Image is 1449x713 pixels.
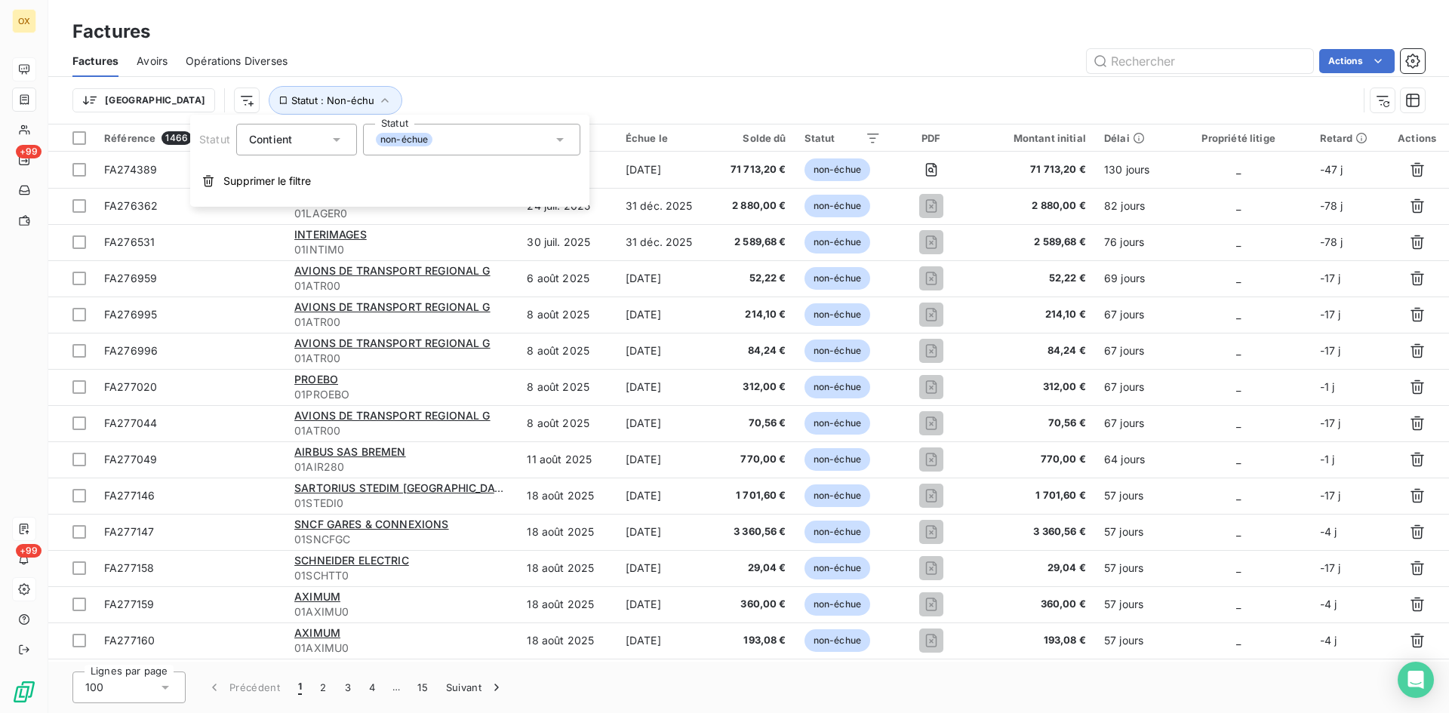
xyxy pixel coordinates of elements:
[1095,224,1167,260] td: 76 jours
[617,333,712,369] td: [DATE]
[1236,272,1241,284] span: _
[982,452,1086,467] span: 770,00 €
[294,445,406,458] span: AIRBUS SAS BREMEN
[804,303,870,326] span: non-échue
[804,376,870,398] span: non-échue
[721,343,786,358] span: 84,24 €
[1095,152,1167,188] td: 130 jours
[721,132,786,144] div: Solde dû
[617,478,712,514] td: [DATE]
[72,88,215,112] button: [GEOGRAPHIC_DATA]
[1095,622,1167,659] td: 57 jours
[294,373,338,386] span: PROEBO
[198,672,289,703] button: Précédent
[1320,598,1337,610] span: -4 j
[804,448,870,471] span: non-échue
[721,307,786,322] span: 214,10 €
[104,453,157,466] span: FA277049
[721,561,786,576] span: 29,04 €
[626,132,703,144] div: Échue le
[311,672,335,703] button: 2
[294,387,509,402] span: 01PROEBO
[294,604,509,619] span: 01AXIMU0
[1095,586,1167,622] td: 57 jours
[294,590,340,603] span: AXIMUM
[289,672,311,703] button: 1
[1319,49,1395,73] button: Actions
[982,198,1086,214] span: 2 880,00 €
[1095,405,1167,441] td: 67 jours
[294,459,509,475] span: 01AIR280
[104,308,157,321] span: FA276995
[186,54,288,69] span: Opérations Diverses
[1320,132,1377,144] div: Retard
[721,380,786,395] span: 312,00 €
[518,622,616,659] td: 18 août 2025
[1095,441,1167,478] td: 64 jours
[294,264,491,277] span: AVIONS DE TRANSPORT REGIONAL G
[804,267,870,290] span: non-échue
[104,272,157,284] span: FA276959
[294,300,491,313] span: AVIONS DE TRANSPORT REGIONAL G
[1320,561,1341,574] span: -17 j
[1176,132,1302,144] div: Propriété litige
[104,561,154,574] span: FA277158
[294,242,509,257] span: 01INTIM0
[804,484,870,507] span: non-échue
[1236,525,1241,538] span: _
[804,158,870,181] span: non-échue
[376,133,432,146] span: non-échue
[162,131,192,145] span: 1466
[1394,132,1440,144] div: Actions
[294,641,509,656] span: 01AXIMU0
[298,680,302,695] span: 1
[721,198,786,214] span: 2 880,00 €
[804,557,870,579] span: non-échue
[518,659,616,695] td: 18 août 2025
[294,532,509,547] span: 01SNCFGC
[982,162,1086,177] span: 71 713,20 €
[721,633,786,648] span: 193,08 €
[804,195,870,217] span: non-échue
[104,344,158,357] span: FA276996
[982,633,1086,648] span: 193,08 €
[336,672,360,703] button: 3
[982,307,1086,322] span: 214,10 €
[190,164,589,198] button: Supprimer le filtre
[1236,380,1241,393] span: _
[1095,514,1167,550] td: 57 jours
[982,343,1086,358] span: 84,24 €
[721,235,786,250] span: 2 589,68 €
[617,514,712,550] td: [DATE]
[437,672,513,703] button: Suivant
[104,199,158,212] span: FA276362
[291,94,374,106] span: Statut : Non-échu
[982,488,1086,503] span: 1 701,60 €
[1320,199,1343,212] span: -78 j
[617,369,712,405] td: [DATE]
[1320,272,1341,284] span: -17 j
[1320,634,1337,647] span: -4 j
[518,333,616,369] td: 8 août 2025
[137,54,168,69] span: Avoirs
[1236,163,1241,176] span: _
[721,162,786,177] span: 71 713,20 €
[16,544,42,558] span: +99
[269,86,402,115] button: Statut : Non-échu
[12,9,36,33] div: OX
[384,675,408,699] span: …
[982,132,1086,144] div: Montant initial
[294,554,409,567] span: SCHNEIDER ELECTRIC
[721,452,786,467] span: 770,00 €
[1236,235,1241,248] span: _
[1236,561,1241,574] span: _
[721,416,786,431] span: 70,56 €
[518,405,616,441] td: 8 août 2025
[617,622,712,659] td: [DATE]
[104,416,157,429] span: FA277044
[982,561,1086,576] span: 29,04 €
[1320,163,1343,176] span: -47 j
[982,416,1086,431] span: 70,56 €
[294,278,509,293] span: 01ATR00
[1320,489,1341,502] span: -17 j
